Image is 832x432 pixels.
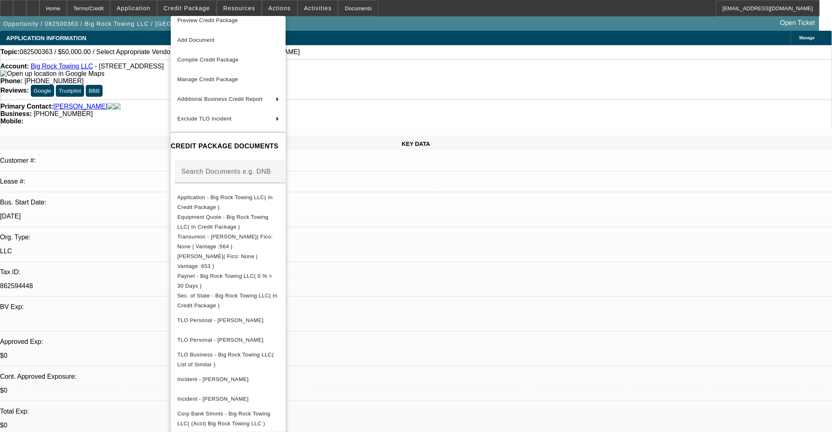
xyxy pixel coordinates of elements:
[177,17,238,23] span: Preview Credit Package
[177,410,270,426] span: Corp Bank Stmnts - Big Rock Towing LLC( (Acct) Big Rock Towing LLC )
[177,233,273,249] span: Transunion - [PERSON_NAME]( Fico: None | Vantage :564 )
[171,291,286,310] button: Sec. of State - Big Rock Towing LLC( In Credit Package )
[177,273,272,289] span: Paynet - Big Rock Towing LLC( 0 % > 30 Days )
[171,330,286,350] button: TLO Personal - Williams, Rosalind
[177,214,268,230] span: Equipment Quote - Big Rock Towing LLC( In Credit Package )
[181,168,271,175] mat-label: Search Documents e.g. DNB
[177,194,273,210] span: Application - Big Rock Towing LLC( In Credit Package )
[177,57,238,63] span: Compile Credit Package
[177,376,249,382] span: Incident - [PERSON_NAME]
[171,389,286,409] button: Incident - Williams, Rosalind
[177,253,258,269] span: [PERSON_NAME]( Fico: None | Vantage :653 )
[177,116,231,122] span: Exclude TLO Incident
[177,351,274,367] span: TLO Business - Big Rock Towing LLC( List of Similar )
[171,409,286,428] button: Corp Bank Stmnts - Big Rock Towing LLC( (Acct) Big Rock Towing LLC )
[177,292,277,308] span: Sec. of State - Big Rock Towing LLC( In Credit Package )
[177,337,264,343] span: TLO Personal - [PERSON_NAME]
[177,37,215,43] span: Add Document
[171,271,286,291] button: Paynet - Big Rock Towing LLC( 0 % > 30 Days )
[171,310,286,330] button: TLO Personal - Williams, Sylvester
[177,76,238,82] span: Manage Credit Package
[171,232,286,251] button: Transunion - Williams, Sylvester( Fico: None | Vantage :564 )
[171,141,286,151] h4: CREDIT PACKAGE DOCUMENTS
[171,192,286,212] button: Application - Big Rock Towing LLC( In Credit Package )
[177,396,249,402] span: Incident - [PERSON_NAME]
[171,369,286,389] button: Incident - Williams, Sylvester
[177,96,263,102] span: Additional Business Credit Report
[177,317,264,323] span: TLO Personal - [PERSON_NAME]
[171,251,286,271] button: Transunion - Williams, Rosalind( Fico: None | Vantage :653 )
[171,212,286,232] button: Equipment Quote - Big Rock Towing LLC( In Credit Package )
[171,350,286,369] button: TLO Business - Big Rock Towing LLC( List of Similar )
